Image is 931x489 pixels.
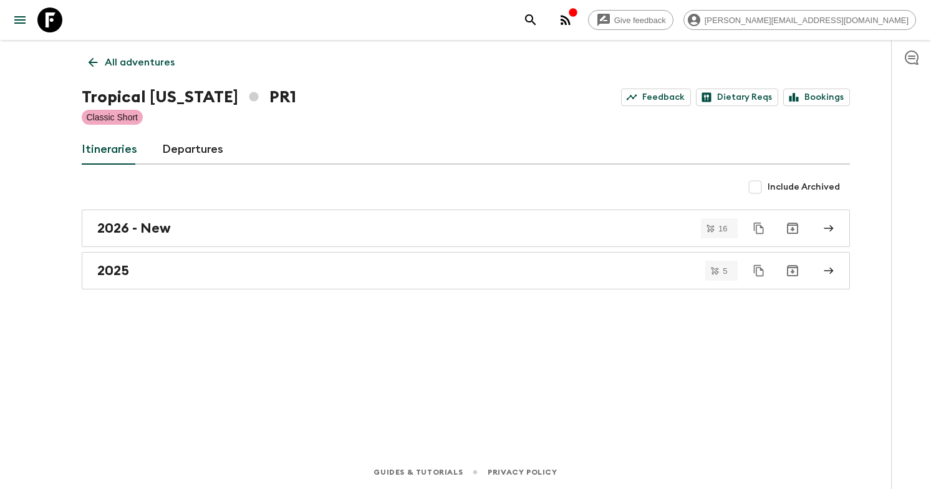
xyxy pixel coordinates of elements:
a: Feedback [621,89,691,106]
span: Include Archived [768,181,840,193]
button: Archive [780,216,805,241]
a: All adventures [82,50,181,75]
span: Give feedback [607,16,673,25]
h1: Tropical [US_STATE] PR1 [82,85,296,110]
span: 5 [715,267,735,275]
a: Dietary Reqs [696,89,778,106]
h2: 2025 [97,263,129,279]
a: 2026 - New [82,210,850,247]
a: Bookings [783,89,850,106]
div: [PERSON_NAME][EMAIL_ADDRESS][DOMAIN_NAME] [683,10,916,30]
a: Departures [162,135,223,165]
button: Archive [780,258,805,283]
button: Duplicate [748,259,770,282]
p: All adventures [105,55,175,70]
button: Duplicate [748,217,770,240]
span: 16 [711,225,735,233]
h2: 2026 - New [97,220,171,236]
a: 2025 [82,252,850,289]
button: menu [7,7,32,32]
a: Guides & Tutorials [374,465,463,479]
button: search adventures [518,7,543,32]
span: [PERSON_NAME][EMAIL_ADDRESS][DOMAIN_NAME] [698,16,915,25]
a: Itineraries [82,135,137,165]
a: Give feedback [588,10,673,30]
p: Classic Short [87,111,138,123]
a: Privacy Policy [488,465,557,479]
